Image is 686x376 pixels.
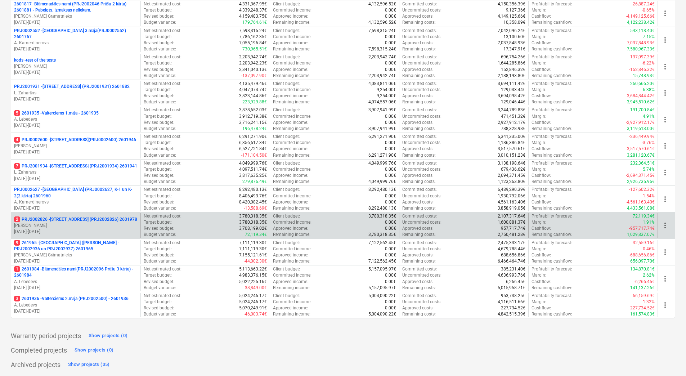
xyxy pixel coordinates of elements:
[532,120,551,126] p: Cashflow :
[273,46,310,52] p: Remaining income :
[144,7,172,13] p: Target budget :
[629,134,655,140] p: -236,449.94€
[498,179,525,185] p: 1,123,263.80€
[368,28,396,34] p: 7,598,315.24€
[273,107,300,113] p: Client budget :
[144,60,172,66] p: Target budget :
[661,195,669,203] span: more_vert
[144,67,174,73] p: Revised budget :
[627,152,655,158] p: 3,281,120.67€
[377,93,396,99] p: 9,254.00€
[532,93,551,99] p: Cashflow :
[239,166,267,173] p: 4,097,511.74€
[144,1,181,7] p: Net estimated cost :
[501,87,525,93] p: 129,033.44€
[498,13,525,19] p: 4,149,125.66€
[273,67,308,73] p: Approved income :
[242,126,267,132] p: 196,478.24€
[273,120,308,126] p: Approved income :
[14,1,138,26] div: 2601817 -Blūmenadāles nami (PRJ2002046 Prūšu 2 kārta) 2601881 - Pabeigts. Izmaksas neliekam.[PERS...
[242,99,267,105] p: 223,929.88€
[14,57,56,63] p: kods - test of the tests
[14,137,136,143] p: PRJ0002600 - [STREET_ADDRESS](PRJ0002600) 2601946
[14,187,138,211] div: PRJ0002627 -[GEOGRAPHIC_DATA] (PRJ0002627, K-1 un K-2(2.kārta) 2601960A. Kamerdinerovs[DATE]-[DATE]
[532,1,572,7] p: Profitability forecast :
[402,46,436,52] p: Remaining costs :
[402,166,441,173] p: Uncommitted costs :
[144,13,174,19] p: Revised budget :
[626,13,655,19] p: -4,149,125.66€
[66,359,112,370] button: Show projects (35)
[144,152,176,158] p: Budget variance :
[144,120,174,126] p: Revised budget :
[14,240,20,246] span: 9
[14,266,20,272] span: 1
[385,40,396,46] p: 0.00€
[402,107,437,113] p: Committed costs :
[273,60,311,66] p: Committed income :
[14,143,138,149] p: [PERSON_NAME]
[402,73,436,79] p: Remaining costs :
[242,46,267,52] p: 730,965.51€
[498,120,525,126] p: 2,927,912.17€
[14,266,138,291] div: 12601984 -Blūmendāles nami(PRJ2002096 Prūšu 3 kārta) - 2601984A. Lebedevs[DATE]-[DATE]
[661,248,669,256] span: more_vert
[239,107,267,113] p: 3,878,652.03€
[144,34,172,40] p: Target budget :
[144,126,176,132] p: Budget variance :
[498,81,525,87] p: 3,694,111.42€
[14,216,137,223] p: PRJ2002826 - [STREET_ADDRESS] (PRJ2002826) 2601978
[14,240,138,265] div: 9261965 -[GEOGRAPHIC_DATA] ([PERSON_NAME] - PRJ2002936 un PRJ2002937) 2601965[PERSON_NAME] Grāmat...
[402,146,434,152] p: Approved costs :
[368,107,396,113] p: 3,907,941.99€
[532,140,546,146] p: Margin :
[498,60,525,66] p: 1,644,285.86€
[630,107,655,113] p: 191,700.84€
[89,332,127,340] div: Show projects (0)
[242,179,267,185] p: 279,876.49€
[498,93,525,99] p: 3,694,098.42€
[506,7,525,13] p: 9,127.36€
[144,160,181,166] p: Net estimated cost :
[642,7,655,13] p: -0.65%
[626,120,655,126] p: -2,927,912.17€
[661,115,669,124] span: more_vert
[14,70,138,76] p: [DATE] - [DATE]
[68,361,110,369] div: Show projects (35)
[532,160,572,166] p: Profitability forecast :
[385,173,396,179] p: 0.00€
[402,28,437,34] p: Committed costs :
[368,1,396,7] p: 4,132,596.52€
[498,152,525,158] p: 3,010,151.23€
[144,93,174,99] p: Revised budget :
[643,166,655,173] p: 5.74%
[368,152,396,158] p: 6,291,271.90€
[273,113,311,120] p: Committed income :
[532,152,572,158] p: Remaining cashflow :
[402,40,434,46] p: Approved costs :
[661,274,669,283] span: more_vert
[532,13,551,19] p: Cashflow :
[273,173,308,179] p: Approved income :
[630,28,655,34] p: 543,118.40€
[377,87,396,93] p: 9,254.00€
[239,173,267,179] p: 3,817,635.25€
[385,13,396,19] p: 0.00€
[532,134,572,140] p: Profitability forecast :
[633,73,655,79] p: 15,748.93€
[532,7,546,13] p: Margin :
[14,216,20,222] span: 2
[144,134,181,140] p: Net estimated cost :
[503,19,525,26] p: 10,358.09€
[402,87,441,93] p: Uncommitted costs :
[501,166,525,173] p: 679,436.62€
[242,19,267,26] p: 179,764.61€
[273,13,308,19] p: Approved income :
[14,169,138,175] p: L. Zaharāns
[273,54,300,60] p: Client budget :
[402,99,436,105] p: Remaining costs :
[144,107,181,113] p: Net estimated cost :
[273,152,310,158] p: Remaining income :
[239,40,267,46] p: 7,055,196.84€
[14,279,138,285] p: A. Lebedevs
